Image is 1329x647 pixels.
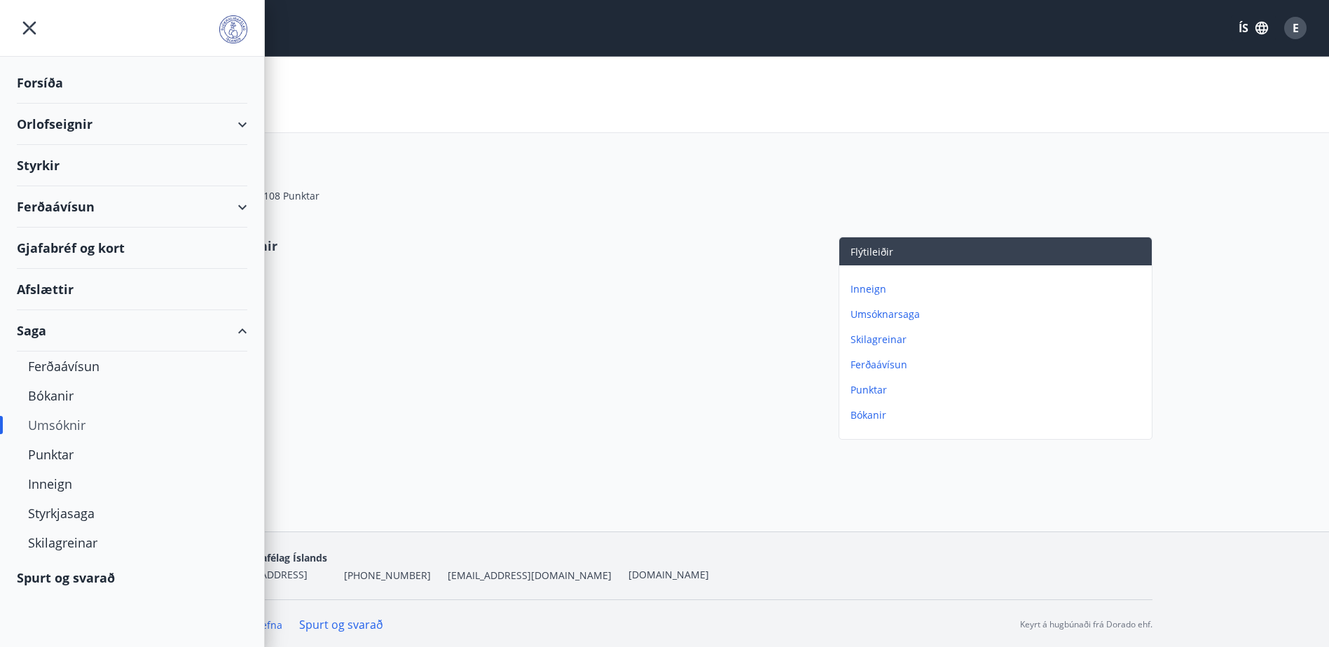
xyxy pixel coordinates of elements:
[851,408,1146,422] p: Bókanir
[28,499,236,528] div: Styrkjasaga
[28,469,236,499] div: Inneign
[1231,15,1276,41] button: ÍS
[17,228,247,269] div: Gjafabréf og kort
[17,557,247,598] div: Spurt og svarað
[28,440,236,469] div: Punktar
[17,310,247,352] div: Saga
[1293,20,1299,36] span: E
[851,333,1146,347] p: Skilagreinar
[448,569,612,583] span: [EMAIL_ADDRESS][DOMAIN_NAME]
[28,381,236,410] div: Bókanir
[851,383,1146,397] p: Punktar
[219,551,327,564] span: Sjúkraliðafélag Íslands
[299,617,383,632] a: Spurt og svarað
[28,528,236,557] div: Skilagreinar
[344,569,431,583] span: [PHONE_NUMBER]
[17,269,247,310] div: Afslættir
[17,15,42,41] button: menu
[851,358,1146,372] p: Ferðaávísun
[263,189,319,203] span: 108 Punktar
[17,145,247,186] div: Styrkir
[1020,618,1152,631] p: Keyrt á hugbúnaði frá Dorado ehf.
[851,307,1146,321] p: Umsóknarsaga
[628,568,709,581] a: [DOMAIN_NAME]
[17,104,247,145] div: Orlofseignir
[851,245,893,258] span: Flýtileiðir
[17,186,247,228] div: Ferðaávísun
[851,282,1146,296] p: Inneign
[219,15,247,43] img: union_logo
[17,62,247,104] div: Forsíða
[28,410,236,440] div: Umsóknir
[28,352,236,381] div: Ferðaávísun
[1279,11,1312,45] button: E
